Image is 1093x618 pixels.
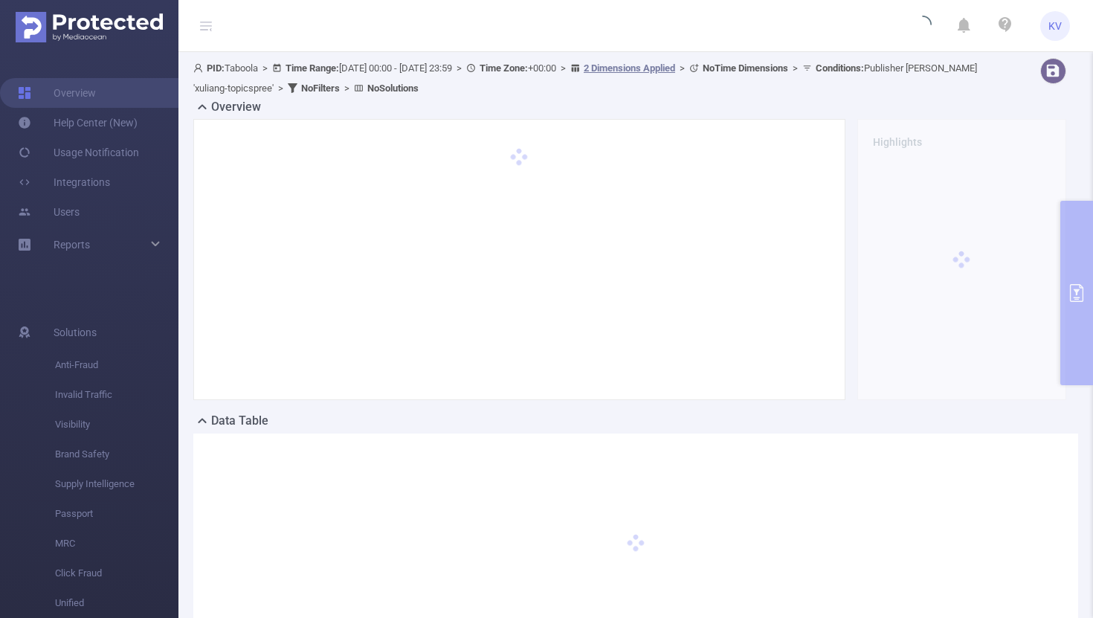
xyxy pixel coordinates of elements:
[452,62,466,74] span: >
[55,380,178,410] span: Invalid Traffic
[340,83,354,94] span: >
[703,62,788,74] b: No Time Dimensions
[55,410,178,440] span: Visibility
[54,318,97,347] span: Solutions
[207,62,225,74] b: PID:
[55,588,178,618] span: Unified
[788,62,802,74] span: >
[18,167,110,197] a: Integrations
[54,230,90,260] a: Reports
[55,350,178,380] span: Anti-Fraud
[211,412,268,430] h2: Data Table
[480,62,528,74] b: Time Zone:
[258,62,272,74] span: >
[18,78,96,108] a: Overview
[55,529,178,559] span: MRC
[193,63,207,73] i: icon: user
[556,62,570,74] span: >
[18,108,138,138] a: Help Center (New)
[18,138,139,167] a: Usage Notification
[286,62,339,74] b: Time Range:
[816,62,864,74] b: Conditions :
[55,469,178,499] span: Supply Intelligence
[1048,11,1062,41] span: KV
[675,62,689,74] span: >
[274,83,288,94] span: >
[55,440,178,469] span: Brand Safety
[55,559,178,588] span: Click Fraud
[55,499,178,529] span: Passport
[16,12,163,42] img: Protected Media
[54,239,90,251] span: Reports
[584,62,675,74] u: 2 Dimensions Applied
[193,62,977,94] span: Taboola [DATE] 00:00 - [DATE] 23:59 +00:00
[914,16,932,36] i: icon: loading
[211,98,261,116] h2: Overview
[18,197,80,227] a: Users
[301,83,340,94] b: No Filters
[367,83,419,94] b: No Solutions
